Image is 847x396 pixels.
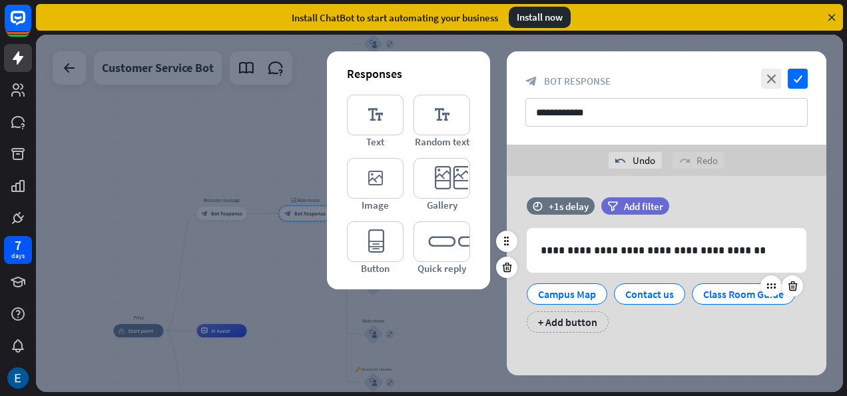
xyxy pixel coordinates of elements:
i: undo [615,155,626,166]
span: Add filter [624,200,663,213]
div: Undo [609,152,662,169]
div: Install now [509,7,571,28]
i: filter [607,201,618,211]
div: Redo [673,152,724,169]
button: Open LiveChat chat widget [11,5,51,45]
div: +1s delay [549,200,589,213]
i: redo [679,155,690,166]
i: close [761,69,781,89]
div: Campus Map [538,284,596,304]
a: 7 days [4,236,32,264]
div: + Add button [527,311,609,333]
span: Bot Response [544,75,611,87]
div: days [11,251,25,261]
div: Contact us [625,284,674,304]
i: block_bot_response [525,75,537,87]
div: Install ChatBot to start automating your business [292,11,498,24]
i: time [533,201,543,211]
div: 7 [15,239,21,251]
div: Class Room Guide [703,284,784,304]
i: check [788,69,808,89]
